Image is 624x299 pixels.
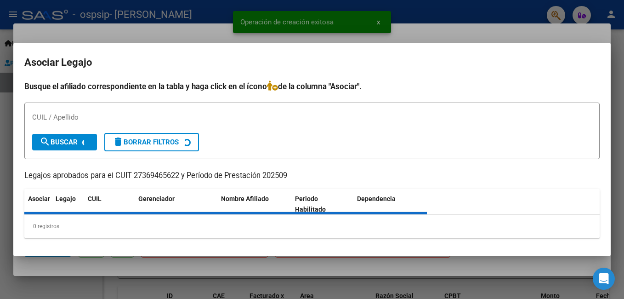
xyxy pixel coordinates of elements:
datatable-header-cell: Dependencia [353,189,427,219]
span: Periodo Habilitado [295,195,326,213]
button: Borrar Filtros [104,133,199,151]
div: 0 registros [24,215,600,238]
mat-icon: search [40,136,51,147]
span: Borrar Filtros [113,138,179,146]
datatable-header-cell: Legajo [52,189,84,219]
span: Buscar [40,138,78,146]
span: Legajo [56,195,76,202]
span: Asociar [28,195,50,202]
span: Nombre Afiliado [221,195,269,202]
datatable-header-cell: Gerenciador [135,189,217,219]
datatable-header-cell: Nombre Afiliado [217,189,291,219]
h4: Busque el afiliado correspondiente en la tabla y haga click en el ícono de la columna "Asociar". [24,80,600,92]
mat-icon: delete [113,136,124,147]
span: Gerenciador [138,195,175,202]
p: Legajos aprobados para el CUIT 27369465622 y Período de Prestación 202509 [24,170,600,182]
span: CUIL [88,195,102,202]
div: Open Intercom Messenger [593,268,615,290]
h2: Asociar Legajo [24,54,600,71]
datatable-header-cell: Periodo Habilitado [291,189,353,219]
button: Buscar [32,134,97,150]
span: Dependencia [357,195,396,202]
datatable-header-cell: Asociar [24,189,52,219]
datatable-header-cell: CUIL [84,189,135,219]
